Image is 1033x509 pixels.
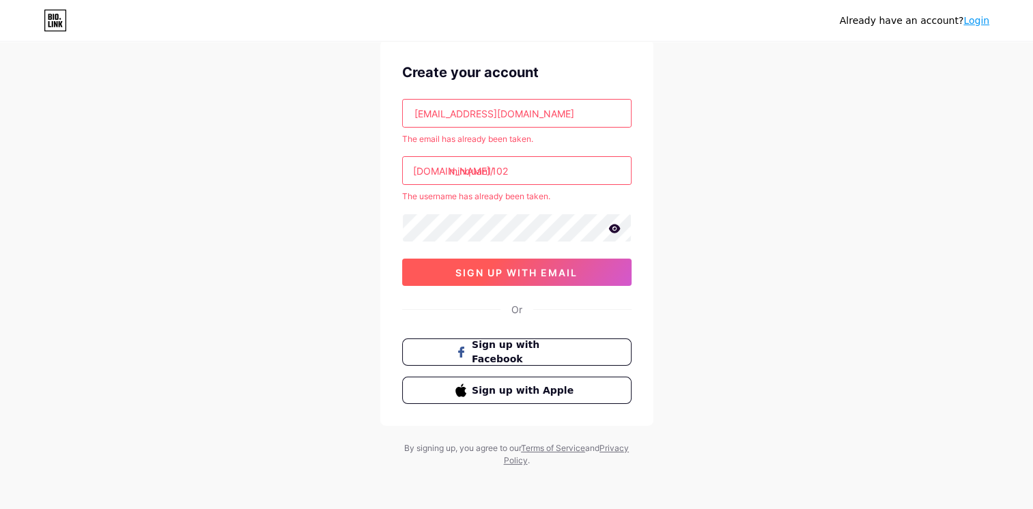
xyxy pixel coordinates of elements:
[402,338,632,366] button: Sign up with Facebook
[472,383,578,398] span: Sign up with Apple
[963,15,989,26] a: Login
[403,157,631,184] input: username
[402,62,632,83] div: Create your account
[521,443,585,453] a: Terms of Service
[472,338,578,366] span: Sign up with Facebook
[403,100,631,127] input: Email
[511,302,522,317] div: Or
[402,259,632,286] button: sign up with email
[401,442,633,467] div: By signing up, you agree to our and .
[402,133,632,145] div: The email has already been taken.
[402,190,632,203] div: The username has already been taken.
[413,164,494,178] div: [DOMAIN_NAME]/
[840,14,989,28] div: Already have an account?
[455,267,578,278] span: sign up with email
[402,377,632,404] button: Sign up with Apple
